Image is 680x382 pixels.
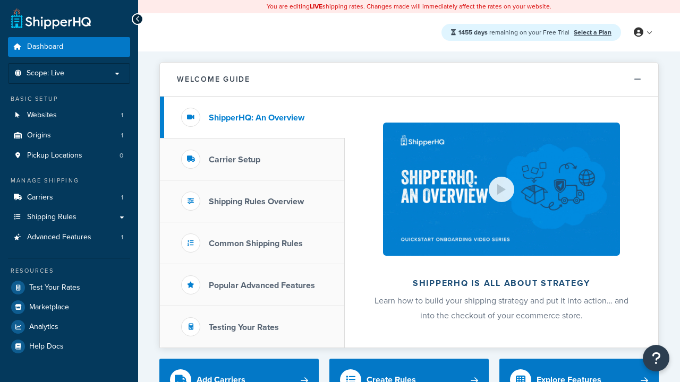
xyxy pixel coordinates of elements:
[8,317,130,336] a: Analytics
[27,131,51,140] span: Origins
[121,111,123,120] span: 1
[8,146,130,166] li: Pickup Locations
[121,233,123,242] span: 1
[209,323,279,332] h3: Testing Your Rates
[27,193,53,202] span: Carriers
[209,281,315,290] h3: Popular Advanced Features
[160,63,658,97] button: Welcome Guide
[177,75,250,83] h2: Welcome Guide
[209,239,303,248] h3: Common Shipping Rules
[383,123,620,256] img: ShipperHQ is all about strategy
[574,28,611,37] a: Select a Plan
[29,283,80,292] span: Test Your Rates
[8,266,130,275] div: Resources
[8,94,130,103] div: Basic Setup
[27,69,64,78] span: Scope: Live
[8,228,130,247] li: Advanced Features
[8,337,130,356] a: Help Docs
[29,342,64,351] span: Help Docs
[27,233,91,242] span: Advanced Features
[8,298,130,317] a: Marketplace
[8,207,130,227] a: Shipping Rules
[310,2,322,11] b: LIVE
[8,176,130,185] div: Manage Shipping
[458,28,571,37] span: remaining on your Free Trial
[8,106,130,125] li: Websites
[8,188,130,207] a: Carriers1
[209,113,304,123] h3: ShipperHQ: An Overview
[29,303,69,312] span: Marketplace
[643,345,669,371] button: Open Resource Center
[121,193,123,202] span: 1
[120,151,123,160] span: 0
[209,155,260,164] h3: Carrier Setup
[27,111,57,120] span: Websites
[8,228,130,247] a: Advanced Features1
[8,106,130,125] a: Websites1
[8,37,130,57] a: Dashboard
[8,126,130,145] a: Origins1
[8,188,130,207] li: Carriers
[8,126,130,145] li: Origins
[8,146,130,166] a: Pickup Locations0
[121,131,123,140] span: 1
[458,28,488,37] strong: 1455 days
[373,279,630,288] h2: ShipperHQ is all about strategy
[29,323,58,332] span: Analytics
[8,278,130,297] a: Test Your Rates
[27,151,82,160] span: Pickup Locations
[27,213,76,222] span: Shipping Rules
[209,197,304,206] h3: Shipping Rules Overview
[27,42,63,51] span: Dashboard
[375,294,628,322] span: Learn how to build your shipping strategy and put it into action… and into the checkout of your e...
